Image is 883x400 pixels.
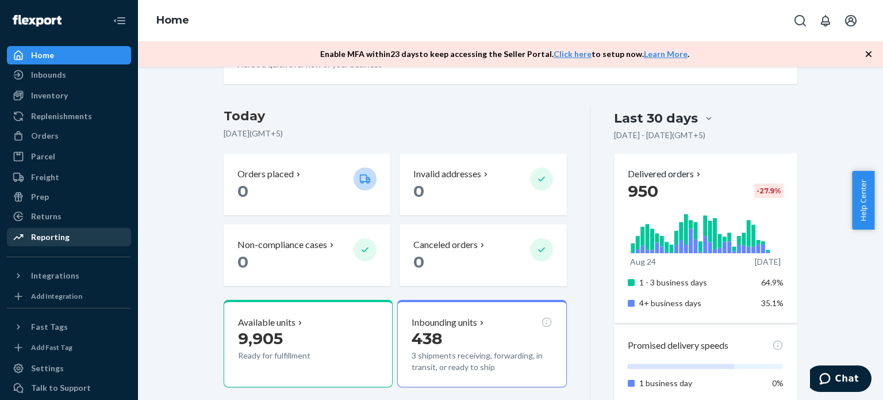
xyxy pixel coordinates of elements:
[7,127,131,145] a: Orders
[7,207,131,226] a: Returns
[755,256,781,268] p: [DATE]
[628,181,658,201] span: 950
[31,191,49,203] div: Prep
[412,350,552,373] p: 3 shipments receiving, forwarding, in transit, or ready to ship
[7,107,131,125] a: Replenishments
[630,256,656,268] p: Aug 24
[789,9,812,32] button: Open Search Box
[644,49,688,59] a: Learn More
[7,168,131,186] a: Freight
[614,109,698,127] div: Last 30 days
[31,363,64,374] div: Settings
[31,130,59,142] div: Orders
[31,291,82,301] div: Add Integration
[156,14,189,26] a: Home
[7,379,131,397] button: Talk to Support
[7,147,131,166] a: Parcel
[320,48,689,60] p: Enable MFA within 23 days to keep accessing the Seller Portal. to setup now. .
[7,341,131,355] a: Add Fast Tag
[31,342,72,352] div: Add Fast Tag
[754,184,784,198] div: -27.9 %
[238,316,295,329] p: Available units
[238,350,344,361] p: Ready for fulfillment
[238,329,283,348] span: 9,905
[31,90,68,101] div: Inventory
[237,181,248,201] span: 0
[31,211,62,222] div: Returns
[108,9,131,32] button: Close Navigation
[413,252,424,272] span: 0
[852,171,874,230] button: Help Center
[628,339,728,352] p: Promised delivery speeds
[31,231,70,243] div: Reporting
[31,270,79,281] div: Integrations
[237,238,327,252] p: Non-compliance cases
[224,107,567,125] h3: Today
[7,46,131,64] a: Home
[413,181,424,201] span: 0
[13,15,62,26] img: Flexport logo
[31,111,92,122] div: Replenishments
[147,4,198,37] ol: breadcrumbs
[639,277,753,288] p: 1 - 3 business days
[761,298,784,308] span: 35.1%
[7,188,131,206] a: Prep
[413,167,481,181] p: Invalid addresses
[400,224,566,286] button: Canceled orders 0
[31,151,55,162] div: Parcel
[412,329,442,348] span: 438
[810,365,872,394] iframe: Opens a widget where you can chat to one of our agents
[31,382,91,394] div: Talk to Support
[400,154,566,215] button: Invalid addresses 0
[224,128,567,139] p: [DATE] ( GMT+5 )
[839,9,862,32] button: Open account menu
[7,228,131,246] a: Reporting
[761,277,784,287] span: 64.9%
[31,69,66,81] div: Inbounds
[7,86,131,105] a: Inventory
[7,359,131,378] a: Settings
[224,154,390,215] button: Orders placed 0
[639,298,753,309] p: 4+ business days
[413,238,478,252] p: Canceled orders
[7,289,131,303] a: Add Integration
[639,378,753,389] p: 1 business day
[224,300,393,387] button: Available units9,905Ready for fulfillment
[7,66,131,84] a: Inbounds
[397,300,566,387] button: Inbounding units4383 shipments receiving, forwarding, in transit, or ready to ship
[31,49,54,61] div: Home
[772,378,784,388] span: 0%
[31,321,68,333] div: Fast Tags
[237,167,294,181] p: Orders placed
[814,9,837,32] button: Open notifications
[224,224,390,286] button: Non-compliance cases 0
[412,316,477,329] p: Inbounding units
[237,252,248,272] span: 0
[31,172,59,183] div: Freight
[7,266,131,285] button: Integrations
[628,167,703,181] button: Delivered orders
[614,129,705,141] p: [DATE] - [DATE] ( GMT+5 )
[554,49,592,59] a: Click here
[7,318,131,336] button: Fast Tags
